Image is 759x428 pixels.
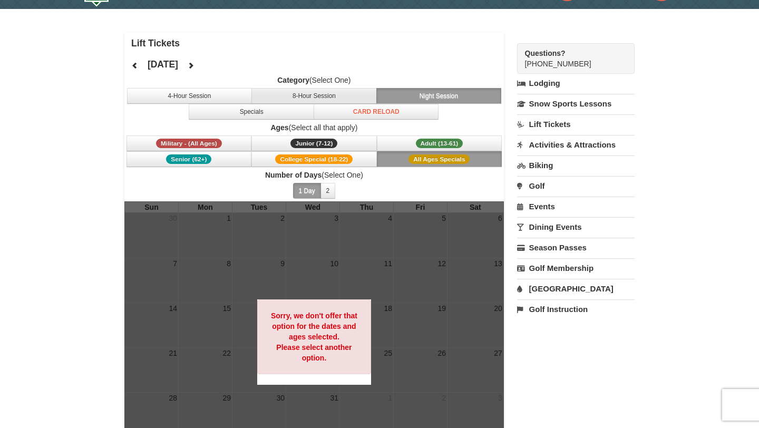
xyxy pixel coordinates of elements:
label: (Select One) [124,170,504,180]
span: Senior (62+) [166,154,211,164]
span: All Ages Specials [408,154,470,164]
button: Adult (13-61) [377,135,502,151]
a: Biking [517,155,635,175]
a: Golf Instruction [517,299,635,319]
strong: Number of Days [265,171,322,179]
a: [GEOGRAPHIC_DATA] [517,279,635,298]
button: 4-Hour Session [127,88,252,104]
a: Lodging [517,74,635,93]
strong: Sorry, we don't offer that option for the dates and ages selected. Please select another option. [271,312,357,362]
span: Adult (13-61) [416,139,463,148]
strong: Category [277,76,309,84]
button: Military - (All Ages) [126,135,252,151]
a: Activities & Attractions [517,135,635,154]
button: Senior (62+) [126,151,252,167]
a: Events [517,197,635,216]
span: Military - (All Ages) [156,139,222,148]
button: College Special (18-22) [251,151,377,167]
button: Specials [189,104,314,120]
button: Night Session [376,88,502,104]
h4: [DATE] [148,59,178,70]
button: 8-Hour Session [251,88,377,104]
button: All Ages Specials [377,151,502,167]
button: Junior (7-12) [251,135,377,151]
label: (Select all that apply) [124,122,504,133]
button: 2 [320,183,336,199]
a: Season Passes [517,238,635,257]
span: Junior (7-12) [290,139,337,148]
button: Card Reload [314,104,439,120]
button: 1 Day [293,183,321,199]
span: [PHONE_NUMBER] [525,48,616,68]
a: Lift Tickets [517,114,635,134]
h4: Lift Tickets [131,38,504,48]
label: (Select One) [124,75,504,85]
a: Dining Events [517,217,635,237]
a: Golf Membership [517,258,635,278]
strong: Questions? [525,49,566,57]
a: Golf [517,176,635,196]
strong: Ages [270,123,288,132]
span: College Special (18-22) [275,154,353,164]
a: Snow Sports Lessons [517,94,635,113]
